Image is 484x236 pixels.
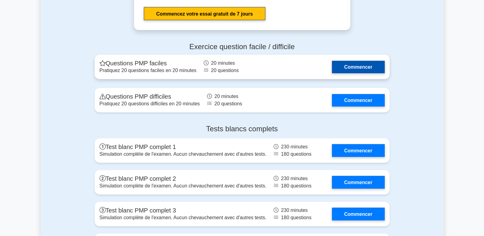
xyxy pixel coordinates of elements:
[332,94,384,107] a: Commencer
[332,144,384,157] a: Commencer
[144,7,266,20] a: Commencez votre essai gratuit de 7 jours
[332,61,384,73] a: Commencer
[332,208,384,220] a: Commencer
[206,125,278,133] font: Tests blancs complets
[332,176,384,188] a: Commencer
[189,42,295,51] font: Exercice question facile / difficile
